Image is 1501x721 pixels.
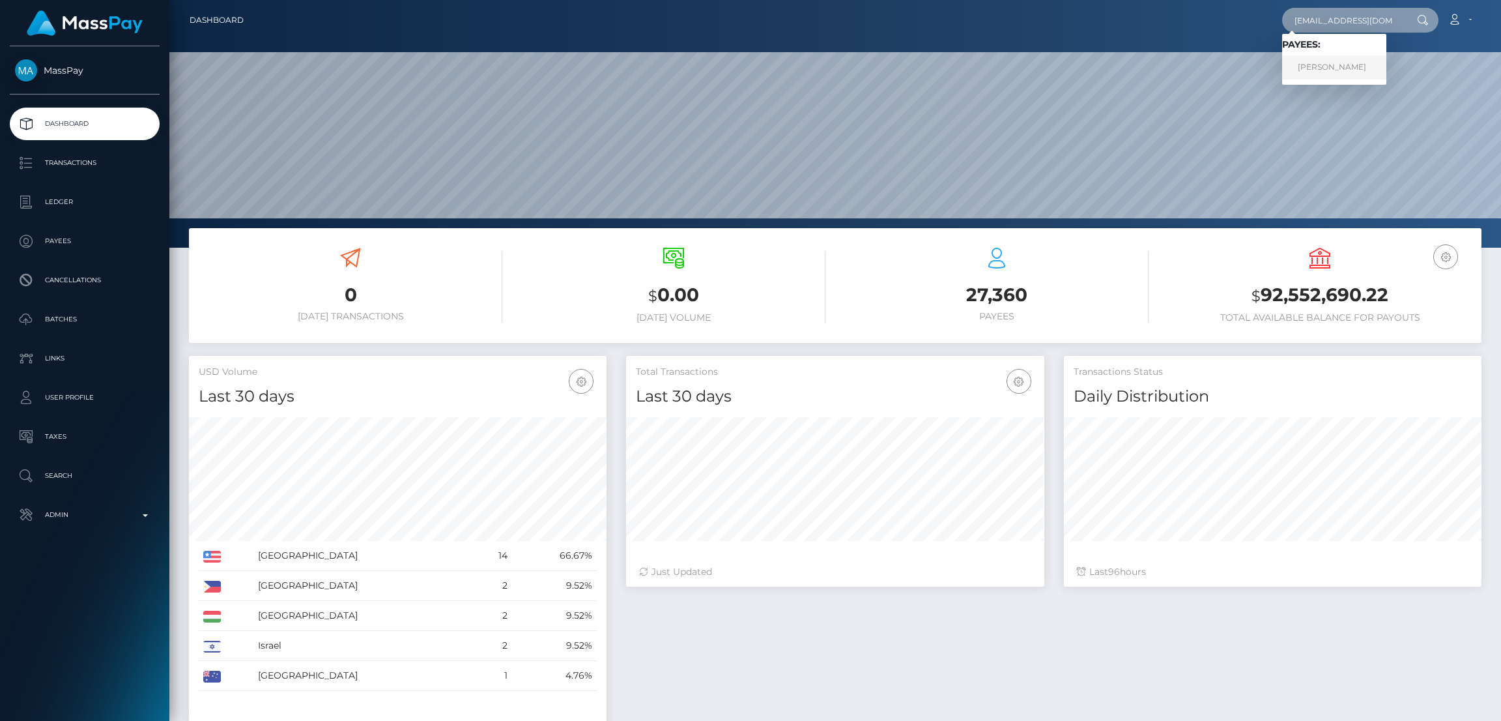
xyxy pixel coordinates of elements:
h6: [DATE] Volume [522,312,825,323]
a: Transactions [10,147,160,179]
img: PH.png [203,581,221,593]
h5: Transactions Status [1074,366,1472,379]
p: Search [15,466,154,486]
a: Dashboard [10,108,160,140]
span: 96 [1108,566,1120,578]
p: Dashboard [15,114,154,134]
p: Admin [15,505,154,525]
a: Cancellations [10,264,160,297]
h6: Payees [845,311,1149,322]
a: Admin [10,499,160,531]
p: Cancellations [15,271,154,290]
h3: 27,360 [845,282,1149,308]
div: Just Updated [639,565,1031,579]
p: Payees [15,231,154,251]
td: 2 [475,571,512,601]
div: Last hours [1077,565,1468,579]
td: [GEOGRAPHIC_DATA] [253,601,475,631]
p: Transactions [15,153,154,173]
a: Dashboard [190,7,244,34]
td: 2 [475,601,512,631]
img: IL.png [203,641,221,653]
a: Search [10,460,160,492]
h6: Total Available Balance for Payouts [1168,312,1472,323]
h3: 0.00 [522,282,825,309]
td: Israel [253,631,475,661]
a: Links [10,342,160,375]
img: US.png [203,551,221,563]
a: Batches [10,303,160,336]
h5: Total Transactions [636,366,1034,379]
img: AU.png [203,671,221,683]
h6: [DATE] Transactions [199,311,502,322]
td: 1 [475,661,512,691]
td: 9.52% [512,601,597,631]
h6: Payees: [1282,39,1386,50]
img: MassPay Logo [27,10,143,36]
small: $ [648,287,657,305]
td: 9.52% [512,571,597,601]
h4: Daily Distribution [1074,385,1472,408]
td: [GEOGRAPHIC_DATA] [253,541,475,571]
td: 66.67% [512,541,597,571]
span: MassPay [10,65,160,76]
td: [GEOGRAPHIC_DATA] [253,571,475,601]
td: [GEOGRAPHIC_DATA] [253,661,475,691]
p: User Profile [15,388,154,407]
td: 2 [475,631,512,661]
a: Taxes [10,420,160,453]
p: Taxes [15,427,154,447]
h3: 0 [199,282,502,308]
p: Links [15,349,154,368]
h3: 92,552,690.22 [1168,282,1472,309]
p: Ledger [15,192,154,212]
a: Payees [10,225,160,257]
td: 4.76% [512,661,597,691]
h4: Last 30 days [636,385,1034,408]
a: [PERSON_NAME] [1282,55,1386,80]
img: MassPay [15,59,37,81]
p: Batches [15,310,154,329]
img: HU.png [203,611,221,623]
a: User Profile [10,381,160,414]
td: 9.52% [512,631,597,661]
h4: Last 30 days [199,385,597,408]
td: 14 [475,541,512,571]
h5: USD Volume [199,366,597,379]
small: $ [1251,287,1261,305]
input: Search... [1282,8,1405,33]
a: Ledger [10,186,160,218]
